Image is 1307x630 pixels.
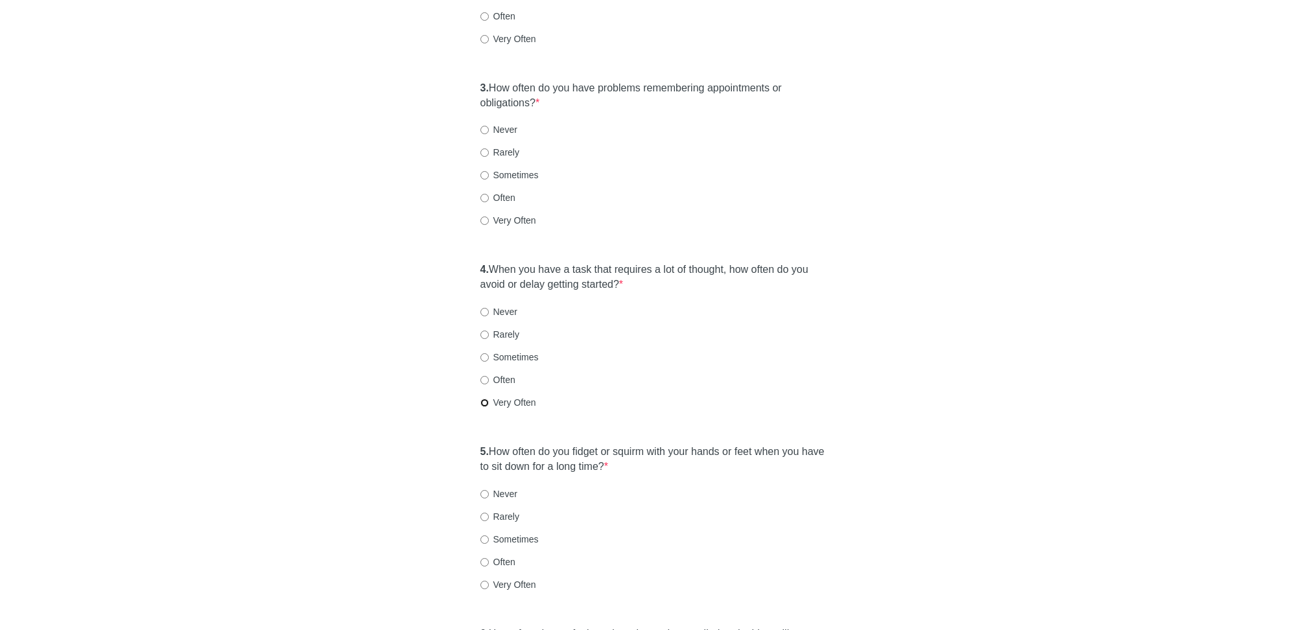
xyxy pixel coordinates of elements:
label: Very Often [480,32,536,45]
input: Very Often [480,399,489,407]
label: Rarely [480,146,519,159]
input: Very Often [480,216,489,225]
label: Sometimes [480,533,539,546]
label: Sometimes [480,169,539,181]
input: Never [480,308,489,316]
input: Sometimes [480,535,489,544]
label: Never [480,487,517,500]
label: Never [480,305,517,318]
label: Rarely [480,328,519,341]
label: Never [480,123,517,136]
input: Often [480,376,489,384]
label: Sometimes [480,351,539,364]
input: Rarely [480,331,489,339]
input: Rarely [480,513,489,521]
label: Often [480,373,515,386]
strong: 4. [480,264,489,275]
label: Rarely [480,510,519,523]
input: Rarely [480,148,489,157]
strong: 3. [480,82,489,93]
input: Never [480,126,489,134]
input: Never [480,490,489,498]
label: Often [480,555,515,568]
label: Very Often [480,578,536,591]
input: Sometimes [480,171,489,180]
input: Sometimes [480,353,489,362]
label: Very Often [480,214,536,227]
label: Very Often [480,396,536,409]
label: How often do you have problems remembering appointments or obligations? [480,81,827,111]
label: Often [480,10,515,23]
label: Often [480,191,515,204]
label: When you have a task that requires a lot of thought, how often do you avoid or delay getting star... [480,262,827,292]
input: Often [480,558,489,566]
input: Often [480,194,489,202]
input: Often [480,12,489,21]
strong: 5. [480,446,489,457]
input: Very Often [480,35,489,43]
label: How often do you fidget or squirm with your hands or feet when you have to sit down for a long time? [480,445,827,474]
input: Very Often [480,581,489,589]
